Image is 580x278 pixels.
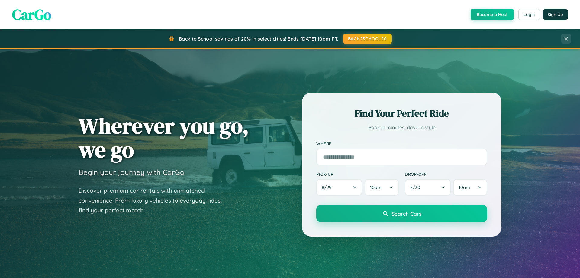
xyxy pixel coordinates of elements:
p: Discover premium car rentals with unmatched convenience. From luxury vehicles to everyday rides, ... [79,186,230,215]
p: Book in minutes, drive in style [316,123,487,132]
span: 10am [459,185,470,190]
button: Sign Up [543,9,568,20]
span: Search Cars [391,210,421,217]
span: 8 / 30 [410,185,423,190]
button: Login [518,9,540,20]
span: CarGo [12,5,51,25]
button: Become a Host [471,9,514,20]
span: 10am [370,185,382,190]
button: 10am [453,179,487,196]
h2: Find Your Perfect Ride [316,107,487,120]
button: Search Cars [316,205,487,222]
span: Back to School savings of 20% in select cities! Ends [DATE] 10am PT. [179,36,338,42]
h3: Begin your journey with CarGo [79,168,185,177]
button: 8/29 [316,179,362,196]
button: 8/30 [405,179,451,196]
label: Drop-off [405,172,487,177]
span: 8 / 29 [322,185,334,190]
button: BACK2SCHOOL20 [343,34,392,44]
button: 10am [365,179,399,196]
label: Where [316,141,487,146]
label: Pick-up [316,172,399,177]
h1: Wherever you go, we go [79,114,249,162]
